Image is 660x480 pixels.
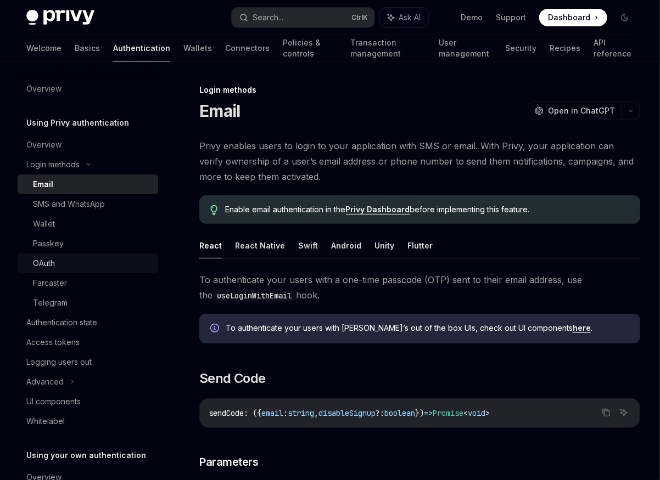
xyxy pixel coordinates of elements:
[113,35,170,61] a: Authentication
[18,313,158,332] a: Authentication state
[33,217,55,230] div: Wallet
[210,324,221,335] svg: Info
[463,408,468,418] span: <
[26,35,61,61] a: Welcome
[33,296,68,309] div: Telegram
[18,79,158,99] a: Overview
[288,408,314,418] span: string
[331,233,361,258] button: Android
[183,35,212,61] a: Wallets
[26,395,81,408] div: UI components
[18,253,158,273] a: OAuth
[539,9,607,26] a: Dashboard
[350,35,426,61] a: Transaction management
[26,138,61,151] div: Overview
[18,392,158,411] a: UI components
[399,12,421,23] span: Ask AI
[26,449,146,462] h5: Using your own authentication
[18,332,158,352] a: Access tokens
[26,375,64,388] div: Advanced
[26,82,61,95] div: Overview
[548,12,590,23] span: Dashboard
[594,35,634,61] a: API reference
[26,415,65,428] div: Whitelabel
[33,237,64,250] div: Passkey
[18,273,158,293] a: Farcaster
[468,408,485,418] span: void
[18,174,158,194] a: Email
[199,84,640,95] div: Login methods
[33,197,105,211] div: SMS and WhatsApp
[485,408,490,418] span: >
[199,101,240,121] h1: Email
[433,408,463,418] span: Promise
[18,214,158,234] a: Wallet
[199,233,222,258] button: React
[506,35,537,61] a: Security
[376,408,384,418] span: ?:
[226,323,629,334] span: To authenticate your users with [PERSON_NAME]’s out of the box UIs, check out UI components .
[210,205,218,215] svg: Tip
[415,408,424,418] span: })
[616,9,634,26] button: Toggle dark mode
[18,352,158,372] a: Logging users out
[407,233,433,258] button: Flutter
[548,105,615,116] span: Open in ChatGPT
[199,454,258,470] span: Parameters
[314,408,318,418] span: ,
[18,293,158,313] a: Telegram
[380,8,428,27] button: Ask AI
[33,276,67,290] div: Farcaster
[496,12,526,23] a: Support
[26,355,92,369] div: Logging users out
[212,290,296,302] code: useLoginWithEmail
[209,408,244,418] span: sendCode
[33,178,53,191] div: Email
[18,194,158,214] a: SMS and WhatsApp
[318,408,376,418] span: disableSignup
[232,8,374,27] button: Search...CtrlK
[374,233,394,258] button: Unity
[26,116,129,129] h5: Using Privy authentication
[235,233,285,258] button: React Native
[439,35,493,61] a: User management
[244,408,261,418] span: : ({
[283,408,288,418] span: :
[550,35,581,61] a: Recipes
[346,205,410,214] a: Privy Dashboard
[225,35,270,61] a: Connectors
[253,11,283,24] div: Search...
[18,135,158,155] a: Overview
[461,12,483,23] a: Demo
[599,405,613,420] button: Copy the contents from the code block
[573,323,591,333] a: here
[424,408,433,418] span: =>
[75,35,100,61] a: Basics
[298,233,318,258] button: Swift
[26,336,80,349] div: Access tokens
[26,316,97,329] div: Authentication state
[617,405,631,420] button: Ask AI
[226,204,629,215] span: Enable email authentication in the before implementing this feature.
[26,158,80,171] div: Login methods
[351,13,368,22] span: Ctrl K
[528,101,622,120] button: Open in ChatGPT
[384,408,415,418] span: boolean
[18,234,158,253] a: Passkey
[33,257,55,270] div: OAuth
[199,370,266,387] span: Send Code
[283,35,337,61] a: Policies & controls
[18,411,158,431] a: Whitelabel
[199,272,640,303] span: To authenticate your users with a one-time passcode (OTP) sent to their email address, use the hook.
[199,138,640,184] span: Privy enables users to login to your application with SMS or email. With Privy, your application ...
[26,10,94,25] img: dark logo
[261,408,283,418] span: email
